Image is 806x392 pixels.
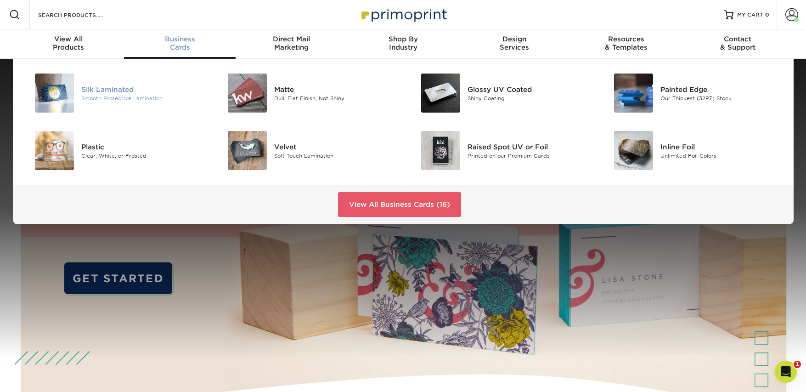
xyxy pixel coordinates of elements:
span: Shop By [347,35,459,43]
a: Direct MailMarketing [236,29,347,59]
a: Contact& Support [682,29,794,59]
span: Direct Mail [236,35,347,43]
img: Primoprint [357,5,449,24]
div: Printed on our Premium Cards [468,152,589,159]
iframe: Google Customer Reviews [2,364,78,389]
iframe: Intercom live chat [775,361,797,383]
img: Plastic Business Cards [35,131,74,170]
span: 1 [794,361,801,368]
div: & Support [682,35,794,51]
div: Dull, Flat Finish, Not Shiny [274,94,396,102]
div: Silk Laminated [81,84,203,94]
a: Shop ByIndustry [347,29,459,59]
div: Velvet [274,142,396,152]
div: Raised Spot UV or Foil [468,142,589,152]
img: Painted Edge Business Cards [614,74,653,113]
img: Inline Foil Business Cards [614,131,653,170]
a: Inline Foil Business Cards Inline Foil Unlimited Foil Colors [603,127,783,174]
span: MY CART [737,11,763,19]
span: Contact [682,35,794,43]
a: View All Business Cards (16) [338,192,461,217]
input: SEARCH PRODUCTS..... [37,9,127,20]
div: & Templates [570,35,682,51]
img: Raised Spot UV or Foil Business Cards [421,131,460,170]
a: View AllProducts [13,29,124,59]
div: Cards [124,35,236,51]
a: DesignServices [459,29,570,59]
span: View All [13,35,124,43]
a: Glossy UV Coated Business Cards Glossy UV Coated Shiny Coating [410,70,590,116]
div: Glossy UV Coated [468,84,589,94]
a: Plastic Business Cards Plastic Clear, White, or Frosted [24,127,203,174]
img: Glossy UV Coated Business Cards [421,74,460,113]
div: Painted Edge [660,84,782,94]
div: Plastic [81,142,203,152]
img: Velvet Business Cards [228,131,267,170]
span: Resources [570,35,682,43]
img: Matte Business Cards [228,74,267,113]
a: BusinessCards [124,29,236,59]
div: Soft Touch Lamination [274,152,396,159]
div: Matte [274,84,396,94]
a: Raised Spot UV or Foil Business Cards Raised Spot UV or Foil Printed on our Premium Cards [410,127,590,174]
span: Design [459,35,570,43]
a: Velvet Business Cards Velvet Soft Touch Lamination [217,127,396,174]
a: Matte Business Cards Matte Dull, Flat Finish, Not Shiny [217,70,396,116]
a: Silk Laminated Business Cards Silk Laminated Smooth Protective Lamination [24,70,203,116]
div: Industry [347,35,459,51]
div: Smooth Protective Lamination [81,94,203,102]
div: Services [459,35,570,51]
span: 0 [765,11,769,18]
div: Clear, White, or Frosted [81,152,203,159]
div: Marketing [236,35,347,51]
div: Shiny Coating [468,94,589,102]
span: Business [124,35,236,43]
div: Unlimited Foil Colors [660,152,782,159]
a: Painted Edge Business Cards Painted Edge Our Thickest (32PT) Stock [603,70,783,116]
img: Silk Laminated Business Cards [35,74,74,113]
div: Products [13,35,124,51]
div: Our Thickest (32PT) Stock [660,94,782,102]
div: Inline Foil [660,142,782,152]
a: Resources& Templates [570,29,682,59]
